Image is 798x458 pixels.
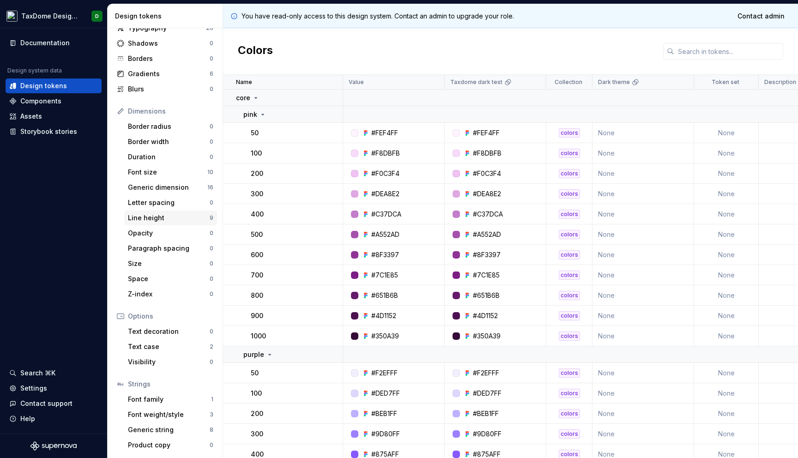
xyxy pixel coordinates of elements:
a: Text case2 [124,339,217,354]
p: 50 [251,368,259,378]
p: Token set [712,78,739,86]
div: Opacity [128,229,210,238]
div: Gradients [128,69,210,78]
p: 200 [251,169,263,178]
span: Contact admin [738,12,785,21]
p: 500 [251,230,263,239]
div: Duration [128,152,210,162]
div: #DED7FF [473,389,502,398]
div: Text case [128,342,210,351]
p: You have read-only access to this design system. Contact an admin to upgrade your role. [242,12,514,21]
td: None [694,383,759,404]
svg: Supernova Logo [30,441,77,451]
div: Typography [128,24,206,33]
div: #F0C3F4 [473,169,501,178]
a: Line height9 [124,211,217,225]
div: #350A39 [371,331,399,341]
div: colors [559,230,580,239]
div: Border radius [128,122,210,131]
td: None [592,404,694,424]
div: colors [559,128,580,138]
td: None [592,383,694,404]
td: None [694,265,759,285]
div: colors [559,210,580,219]
div: Visibility [128,357,210,367]
td: None [592,245,694,265]
td: None [592,163,694,184]
div: #8F3397 [371,250,399,259]
div: Font family [128,395,211,404]
div: #7C1E85 [371,271,398,280]
td: None [694,184,759,204]
td: None [592,184,694,204]
div: #FEF4FF [371,128,398,138]
div: 0 [210,123,213,130]
a: Visibility0 [124,355,217,369]
div: Font weight/style [128,410,210,419]
div: colors [559,311,580,320]
p: 600 [251,250,263,259]
div: Documentation [20,38,70,48]
p: 50 [251,128,259,138]
div: #BEB1FF [473,409,499,418]
div: Paragraph spacing [128,244,210,253]
div: Blurs [128,84,210,94]
div: Design tokens [115,12,219,21]
td: None [694,326,759,346]
div: 1 [211,396,213,403]
div: #F8DBFB [473,149,502,158]
div: 0 [210,153,213,161]
p: 100 [251,149,262,158]
div: #F2EFFF [371,368,398,378]
div: #7C1E85 [473,271,500,280]
a: Letter spacing0 [124,195,217,210]
p: 800 [251,291,263,300]
a: Space0 [124,271,217,286]
div: 16 [207,184,213,191]
a: Duration0 [124,150,217,164]
div: 0 [210,199,213,206]
a: Settings [6,381,102,396]
a: Typography26 [113,21,217,36]
a: Borders0 [113,51,217,66]
div: 9 [210,214,213,222]
div: Components [20,96,61,106]
a: Font weight/style3 [124,407,217,422]
a: Blurs0 [113,82,217,96]
div: #FEF4FF [473,128,500,138]
p: pink [243,110,257,119]
div: colors [559,291,580,300]
div: 26 [206,24,213,32]
p: 900 [251,311,263,320]
div: #350A39 [473,331,501,341]
div: 0 [210,138,213,145]
td: None [694,285,759,306]
td: None [592,123,694,143]
td: None [694,404,759,424]
div: 0 [210,290,213,298]
td: None [592,204,694,224]
p: Description [764,78,796,86]
a: Font size10 [124,165,217,180]
a: Generic dimension16 [124,180,217,195]
div: colors [559,331,580,341]
a: Border radius0 [124,119,217,134]
div: Space [128,274,210,283]
div: Shadows [128,39,210,48]
div: Size [128,259,210,268]
div: #A552AD [473,230,501,239]
div: #9D80FF [371,429,400,439]
p: 400 [251,210,264,219]
td: None [694,123,759,143]
div: Letter spacing [128,198,210,207]
div: #F2EFFF [473,368,499,378]
a: Contact admin [731,8,791,24]
td: None [694,245,759,265]
div: Options [128,312,213,321]
td: None [592,224,694,245]
div: #9D80FF [473,429,502,439]
div: Design tokens [20,81,67,90]
p: 300 [251,429,263,439]
img: da704ea1-22e8-46cf-95f8-d9f462a55abe.png [6,11,18,22]
h2: Colors [238,43,273,60]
